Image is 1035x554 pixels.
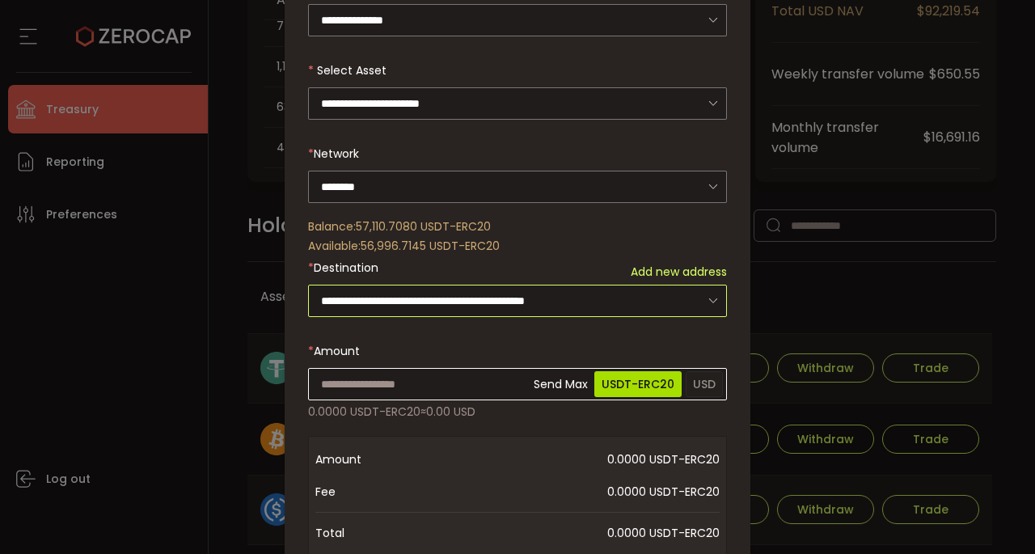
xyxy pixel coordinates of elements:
[308,218,356,235] span: Balance:
[631,264,727,281] span: Add new address
[594,371,682,397] span: USDT-ERC20
[314,146,359,162] span: Network
[420,404,426,420] span: ≈
[314,260,378,276] span: Destination
[315,517,445,549] span: Total
[686,371,723,397] span: USD
[308,62,387,78] label: Select Asset
[954,476,1035,554] iframe: Chat Widget
[356,218,491,235] span: 57,110.7080 USDT-ERC20
[315,476,445,508] span: Fee
[531,368,590,400] span: Send Max
[315,443,445,476] span: Amount
[426,404,475,420] span: 0.00 USD
[308,404,420,420] span: 0.0000 USDT-ERC20
[314,343,360,359] span: Amount
[445,476,720,508] span: 0.0000 USDT-ERC20
[445,443,720,476] span: 0.0000 USDT-ERC20
[361,238,500,254] span: 56,996.7145 USDT-ERC20
[308,238,361,254] span: Available:
[445,517,720,549] span: 0.0000 USDT-ERC20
